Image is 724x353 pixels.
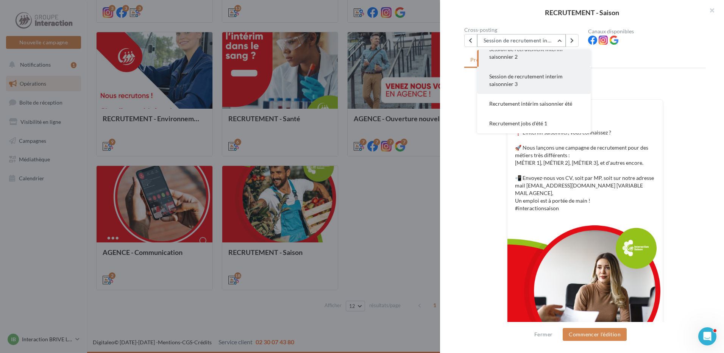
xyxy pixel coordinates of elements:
span: Recrutement jobs d'été 1 [489,120,547,127]
button: Commencer l'édition [563,328,627,341]
button: Fermer [531,330,555,339]
div: Cross-posting [464,27,582,33]
button: Recrutement jobs d'été 1 [477,114,591,133]
iframe: Intercom live chat [698,327,716,345]
div: Canaux disponibles [588,29,706,34]
button: Session de recrutement interim saisonnier 2 [477,39,591,67]
button: Recrutement intérim saisonnier été [477,94,591,114]
span: Recrutement intérim saisonnier été [489,100,572,107]
p: ❓ L'intérim saisonnier, vous connaissez ? 🚀 Nous lançons une campagne de recrutement pour des mét... [515,129,655,212]
div: RECRUTEMENT - Saison [452,9,712,16]
span: Session de recrutement interim saisonnier 3 [489,73,563,87]
button: Session de recrutement interim saisonnier 3 [477,67,591,94]
button: Session de recrutement interim saisonnier 2 [477,34,566,47]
